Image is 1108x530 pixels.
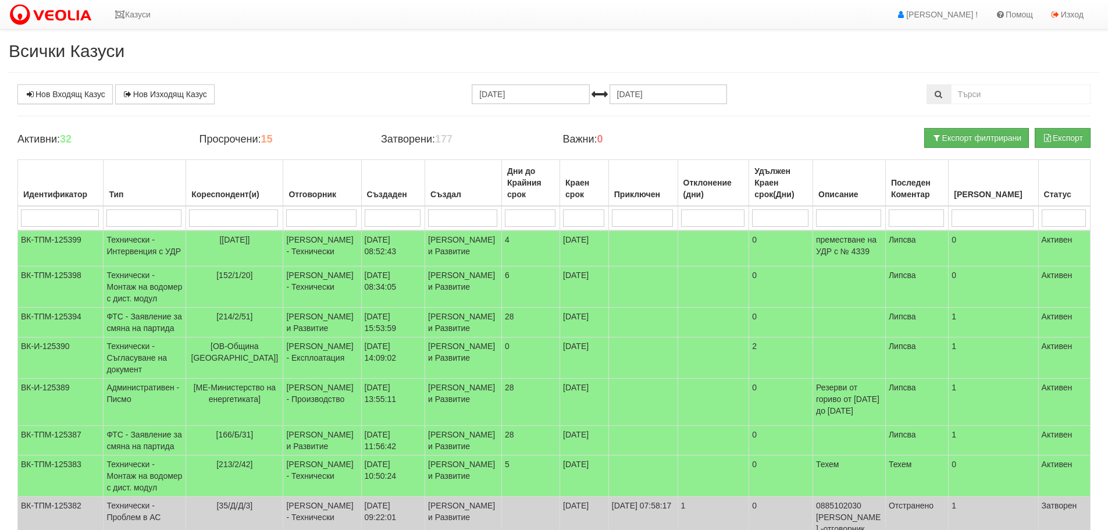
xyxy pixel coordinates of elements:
[425,426,502,456] td: [PERSON_NAME] и Развитие
[560,337,609,379] td: [DATE]
[749,456,813,497] td: 0
[283,230,361,266] td: [PERSON_NAME] - Технически
[749,230,813,266] td: 0
[949,456,1038,497] td: 0
[435,133,453,145] b: 177
[889,342,916,351] span: Липсва
[104,266,186,308] td: Технически - Монтаж на водомер с дист. модул
[106,186,183,202] div: Тип
[425,379,502,426] td: [PERSON_NAME] и Развитие
[189,186,280,202] div: Кореспондент(и)
[505,235,510,244] span: 4
[18,337,104,379] td: ВК-И-125390
[428,186,498,202] div: Създал
[889,235,916,244] span: Липсва
[261,133,272,145] b: 15
[951,84,1091,104] input: Търсене по Идентификатор, Бл/Вх/Ап, Тип, Описание, Моб. Номер, Имейл, Файл, Коментар,
[17,134,181,145] h4: Активни:
[560,456,609,497] td: [DATE]
[889,383,916,392] span: Липсва
[1038,337,1090,379] td: Активен
[681,175,746,202] div: Отклонение (дни)
[678,160,749,207] th: Отклонение (дни): No sort applied, activate to apply an ascending sort
[502,160,560,207] th: Дни до Крайния срок: No sort applied, activate to apply an ascending sort
[949,379,1038,426] td: 1
[749,266,813,308] td: 0
[361,337,425,379] td: [DATE] 14:09:02
[115,84,215,104] a: Нов Изходящ Казус
[505,383,514,392] span: 28
[361,456,425,497] td: [DATE] 10:50:24
[889,430,916,439] span: Липсва
[283,456,361,497] td: [PERSON_NAME] - Технически
[1038,230,1090,266] td: Активен
[889,460,912,469] span: Техем
[361,308,425,337] td: [DATE] 15:53:59
[219,235,250,244] span: [[DATE]]
[560,379,609,426] td: [DATE]
[949,337,1038,379] td: 1
[1035,128,1091,148] button: Експорт
[216,271,252,280] span: [152/1/20]
[889,175,945,202] div: Последен Коментар
[949,160,1038,207] th: Брой Файлове: No sort applied, activate to apply an ascending sort
[104,160,186,207] th: Тип: No sort applied, activate to apply an ascending sort
[361,426,425,456] td: [DATE] 11:56:42
[365,186,422,202] div: Създаден
[216,430,254,439] span: [166/Б/31]
[18,308,104,337] td: ВК-ТПМ-125394
[889,501,934,510] span: Отстранено
[18,266,104,308] td: ВК-ТПМ-125398
[425,337,502,379] td: [PERSON_NAME] и Развитие
[560,266,609,308] td: [DATE]
[560,426,609,456] td: [DATE]
[283,337,361,379] td: [PERSON_NAME] - Експлоатация
[191,342,279,362] span: [ОВ-Община [GEOGRAPHIC_DATA]]
[283,160,361,207] th: Отговорник: No sort applied, activate to apply an ascending sort
[560,230,609,266] td: [DATE]
[9,3,97,27] img: VeoliaLogo.png
[194,383,276,404] span: [МЕ-Министерство на енергетиката]
[1038,456,1090,497] td: Активен
[949,266,1038,308] td: 0
[749,308,813,337] td: 0
[104,337,186,379] td: Технически - Съгласуване на документ
[597,133,603,145] b: 0
[749,160,813,207] th: Удължен Краен срок(Дни): No sort applied, activate to apply an ascending sort
[505,342,510,351] span: 0
[749,426,813,456] td: 0
[924,128,1029,148] button: Експорт филтрирани
[949,230,1038,266] td: 0
[949,426,1038,456] td: 1
[9,41,1099,61] h2: Всички Казуси
[425,230,502,266] td: [PERSON_NAME] и Развитие
[425,160,502,207] th: Създал: No sort applied, activate to apply an ascending sort
[889,271,916,280] span: Липсва
[560,308,609,337] td: [DATE]
[286,186,358,202] div: Отговорник
[425,266,502,308] td: [PERSON_NAME] и Развитие
[104,379,186,426] td: Административен - Писмо
[889,312,916,321] span: Липсва
[216,312,252,321] span: [214/2/51]
[752,163,810,202] div: Удължен Краен срок(Дни)
[816,382,882,417] p: Резерви от гориво от [DATE] до [DATE]
[283,308,361,337] td: [PERSON_NAME] и Развитие
[563,175,605,202] div: Краен срок
[361,230,425,266] td: [DATE] 08:52:43
[104,456,186,497] td: Технически - Монтаж на водомер с дист. модул
[18,379,104,426] td: ВК-И-125389
[1038,266,1090,308] td: Активен
[283,379,361,426] td: [PERSON_NAME] - Производство
[612,186,675,202] div: Приключен
[104,426,186,456] td: ФТС - Заявление за смяна на партида
[816,234,882,257] p: преместване на УДР с № 4339
[186,160,283,207] th: Кореспондент(и): No sort applied, activate to apply an ascending sort
[560,160,609,207] th: Краен срок: No sort applied, activate to apply an ascending sort
[60,133,72,145] b: 32
[199,134,363,145] h4: Просрочени:
[361,266,425,308] td: [DATE] 08:34:05
[425,308,502,337] td: [PERSON_NAME] и Развитие
[361,160,425,207] th: Създаден: No sort applied, activate to apply an ascending sort
[21,186,100,202] div: Идентификатор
